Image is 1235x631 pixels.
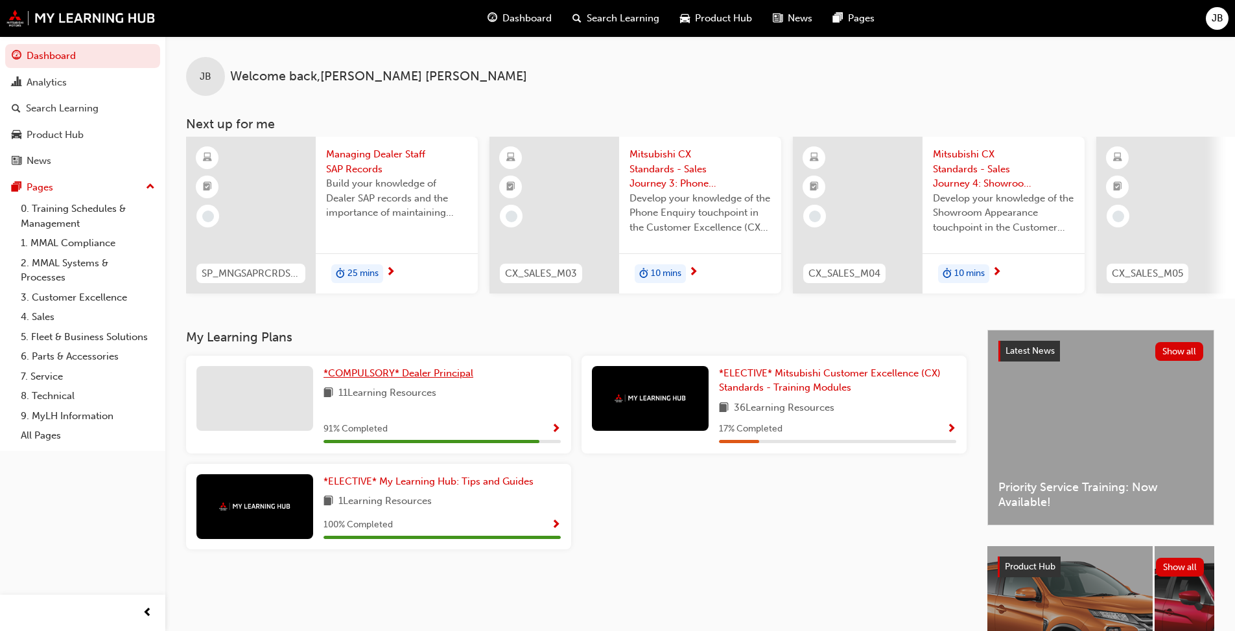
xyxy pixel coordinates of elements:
[338,494,432,510] span: 1 Learning Resources
[762,5,823,32] a: news-iconNews
[27,75,67,90] div: Analytics
[5,44,160,68] a: Dashboard
[326,147,467,176] span: Managing Dealer Staff SAP Records
[992,267,1002,279] span: next-icon
[323,367,473,379] span: *COMPULSORY* Dealer Principal
[651,266,681,281] span: 10 mins
[943,266,952,282] span: duration-icon
[615,394,686,402] img: mmal
[26,101,99,116] div: Search Learning
[146,179,155,196] span: up-icon
[323,366,478,381] a: *COMPULSORY* Dealer Principal
[773,10,782,27] span: news-icon
[1006,345,1055,356] span: Latest News
[230,69,527,84] span: Welcome back , [PERSON_NAME] [PERSON_NAME]
[489,137,781,293] a: CX_SALES_M03Mitsubishi CX Standards - Sales Journey 3: Phone EnquiryDevelop your knowledge of the...
[16,253,160,288] a: 2. MMAL Systems & Processes
[488,10,497,27] span: guage-icon
[323,474,539,489] a: *ELECTIVE* My Learning Hub: Tips and Guides
[186,137,478,293] a: SP_MNGSAPRCRDS_M1Managing Dealer Staff SAP RecordsBuild your knowledge of Dealer SAP records and ...
[5,41,160,176] button: DashboardAnalyticsSearch LearningProduct HubNews
[808,266,880,281] span: CX_SALES_M04
[629,147,771,191] span: Mitsubishi CX Standards - Sales Journey 3: Phone Enquiry
[719,400,729,417] span: book-icon
[998,556,1204,577] a: Product HubShow all
[987,330,1214,525] a: Latest NewsShow allPriority Service Training: Now Available!
[16,406,160,426] a: 9. MyLH Information
[833,10,843,27] span: pages-icon
[27,154,51,168] div: News
[1155,342,1204,361] button: Show all
[998,480,1203,509] span: Priority Service Training: Now Available!
[809,211,821,222] span: learningRecordVerb_NONE-icon
[186,330,967,345] h3: My Learning Plans
[477,5,562,32] a: guage-iconDashboard
[27,128,84,143] div: Product Hub
[5,97,160,120] a: Search Learning
[5,176,160,200] button: Pages
[12,77,21,89] span: chart-icon
[551,424,561,435] span: Show Progress
[16,327,160,347] a: 5. Fleet & Business Solutions
[323,494,333,510] span: book-icon
[347,266,379,281] span: 25 mins
[326,176,467,220] span: Build your knowledge of Dealer SAP records and the importance of maintaining your staff records i...
[998,341,1203,361] a: Latest NewsShow all
[27,180,53,195] div: Pages
[6,10,156,27] a: mmal
[16,307,160,327] a: 4. Sales
[823,5,885,32] a: pages-iconPages
[506,150,515,166] span: learningResourceType_ELEARNING-icon
[323,422,388,437] span: 91 % Completed
[551,520,561,531] span: Show Progress
[572,10,582,27] span: search-icon
[680,10,690,27] span: car-icon
[954,266,985,281] span: 10 mins
[933,191,1074,235] span: Develop your knowledge of the Showroom Appearance touchpoint in the Customer Excellence (CX) Sale...
[788,11,812,26] span: News
[810,179,819,196] span: booktick-icon
[639,266,648,282] span: duration-icon
[16,199,160,233] a: 0. Training Schedules & Management
[810,150,819,166] span: learningResourceType_ELEARNING-icon
[16,426,160,446] a: All Pages
[5,123,160,147] a: Product Hub
[16,233,160,253] a: 1. MMAL Compliance
[1113,179,1122,196] span: booktick-icon
[734,400,834,417] span: 36 Learning Resources
[1112,266,1183,281] span: CX_SALES_M05
[562,5,670,32] a: search-iconSearch Learning
[695,11,752,26] span: Product Hub
[200,69,211,84] span: JB
[848,11,875,26] span: Pages
[5,71,160,95] a: Analytics
[947,424,956,435] span: Show Progress
[16,288,160,308] a: 3. Customer Excellence
[338,385,436,402] span: 11 Learning Resources
[505,266,577,281] span: CX_SALES_M03
[502,11,552,26] span: Dashboard
[143,605,152,621] span: prev-icon
[551,517,561,533] button: Show Progress
[323,476,534,487] span: *ELECTIVE* My Learning Hub: Tips and Guides
[12,51,21,62] span: guage-icon
[336,266,345,282] span: duration-icon
[1212,11,1223,26] span: JB
[793,137,1085,293] a: CX_SALES_M04Mitsubishi CX Standards - Sales Journey 4: Showroom AppearanceDevelop your knowledge ...
[12,182,21,194] span: pages-icon
[202,211,214,222] span: learningRecordVerb_NONE-icon
[16,347,160,367] a: 6. Parts & Accessories
[551,421,561,437] button: Show Progress
[12,130,21,141] span: car-icon
[165,117,1235,132] h3: Next up for me
[16,367,160,387] a: 7. Service
[1112,211,1124,222] span: learningRecordVerb_NONE-icon
[719,422,782,437] span: 17 % Completed
[323,518,393,533] span: 100 % Completed
[219,502,290,511] img: mmal
[1156,558,1205,577] button: Show all
[688,267,698,279] span: next-icon
[1005,561,1055,572] span: Product Hub
[587,11,659,26] span: Search Learning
